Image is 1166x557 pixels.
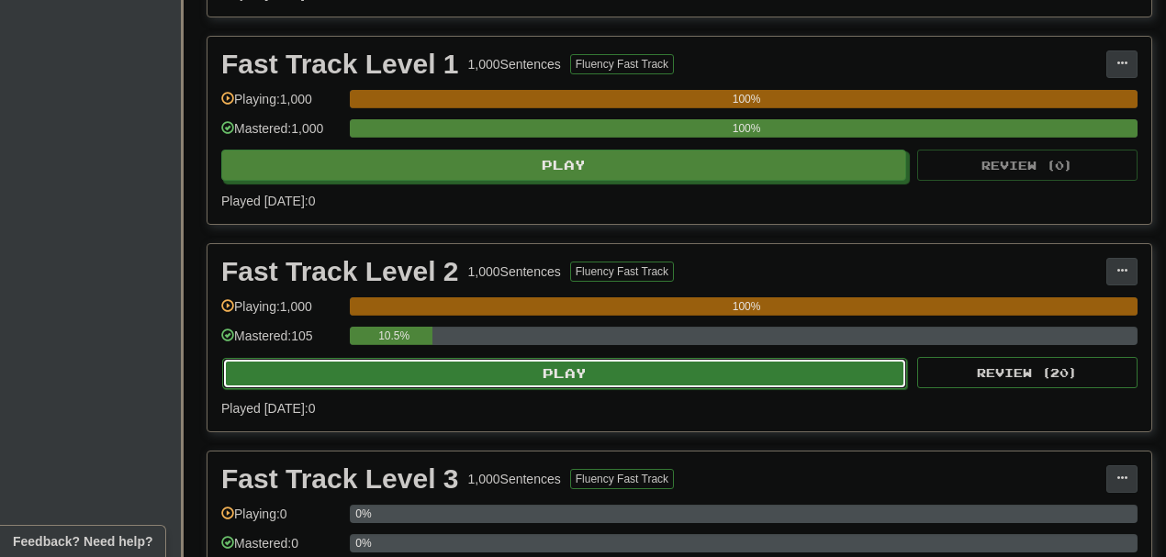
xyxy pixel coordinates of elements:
[355,119,1138,138] div: 100%
[221,465,459,493] div: Fast Track Level 3
[570,469,674,489] button: Fluency Fast Track
[221,90,341,120] div: Playing: 1,000
[221,401,315,416] span: Played [DATE]: 0
[221,194,315,208] span: Played [DATE]: 0
[355,90,1138,108] div: 100%
[917,150,1138,181] button: Review (0)
[468,470,561,488] div: 1,000 Sentences
[222,358,907,389] button: Play
[221,50,459,78] div: Fast Track Level 1
[221,119,341,150] div: Mastered: 1,000
[570,262,674,282] button: Fluency Fast Track
[221,297,341,328] div: Playing: 1,000
[355,297,1138,316] div: 100%
[221,327,341,357] div: Mastered: 105
[13,532,152,551] span: Open feedback widget
[468,55,561,73] div: 1,000 Sentences
[570,54,674,74] button: Fluency Fast Track
[221,150,906,181] button: Play
[221,505,341,535] div: Playing: 0
[355,327,432,345] div: 10.5%
[917,357,1138,388] button: Review (20)
[468,262,561,281] div: 1,000 Sentences
[221,258,459,285] div: Fast Track Level 2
